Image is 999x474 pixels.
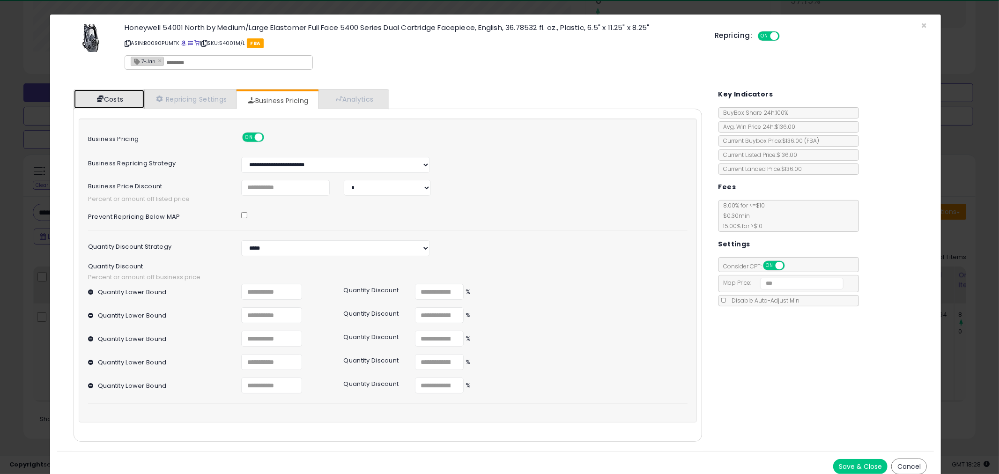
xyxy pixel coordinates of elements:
[88,263,688,270] span: Quantity Discount
[719,201,765,230] span: 8.00 % for <= $10
[337,284,408,294] div: Quantity Discount
[81,195,695,204] span: Percent or amount off listed price
[337,378,408,387] div: Quantity Discount
[718,89,773,100] h5: Key Indicators
[464,358,471,367] span: %
[98,378,167,389] label: Quantity Lower Bound
[81,240,234,250] label: Quantity Discount Strategy
[719,262,797,270] span: Consider CPT:
[88,273,688,282] span: Percent or amount off business price
[125,36,701,51] p: ASIN: B0090PUMTK | SKU: 54001M/L
[464,381,471,390] span: %
[718,181,736,193] h5: Fees
[247,38,264,48] span: FBA
[81,210,234,220] label: Prevent repricing below MAP
[719,137,820,145] span: Current Buybox Price:
[98,354,167,366] label: Quantity Lower Bound
[188,39,193,47] a: All offer listings
[194,39,200,47] a: Your listing only
[921,19,927,32] span: ×
[764,262,776,270] span: ON
[805,137,820,145] span: ( FBA )
[125,24,701,31] h3: Honeywell 54001 North by Medium/Large Elastomer Full Face 5400 Series Dual Cartridge Facepiece, E...
[158,56,163,65] a: ×
[77,24,105,52] img: 41MufAD70uL._SL60_.jpg
[337,331,408,341] div: Quantity Discount
[131,57,155,65] span: 7-Jan
[718,238,750,250] h5: Settings
[719,151,798,159] span: Current Listed Price: $136.00
[727,296,800,304] span: Disable Auto-Adjust Min
[719,165,802,173] span: Current Landed Price: $136.00
[719,123,796,131] span: Avg. Win Price 24h: $136.00
[337,307,408,317] div: Quantity Discount
[81,133,234,142] label: Business Pricing
[715,32,752,39] h5: Repricing:
[719,222,763,230] span: 15.00 % for > $10
[98,307,167,319] label: Quantity Lower Bound
[237,91,318,110] a: Business Pricing
[464,288,471,296] span: %
[464,334,471,343] span: %
[719,212,750,220] span: $0.30 min
[719,279,844,287] span: Map Price:
[778,32,793,40] span: OFF
[81,157,234,167] label: Business Repricing Strategy
[719,109,789,117] span: BuyBox Share 24h: 100%
[759,32,770,40] span: ON
[833,459,888,474] button: Save & Close
[81,180,234,190] label: Business Price Discount
[318,89,388,109] a: Analytics
[464,311,471,320] span: %
[783,137,820,145] span: $136.00
[98,331,167,342] label: Quantity Lower Bound
[243,133,255,141] span: ON
[74,89,144,109] a: Costs
[144,89,237,109] a: Repricing Settings
[98,284,167,296] label: Quantity Lower Bound
[263,133,278,141] span: OFF
[181,39,186,47] a: BuyBox page
[337,354,408,364] div: Quantity Discount
[783,262,798,270] span: OFF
